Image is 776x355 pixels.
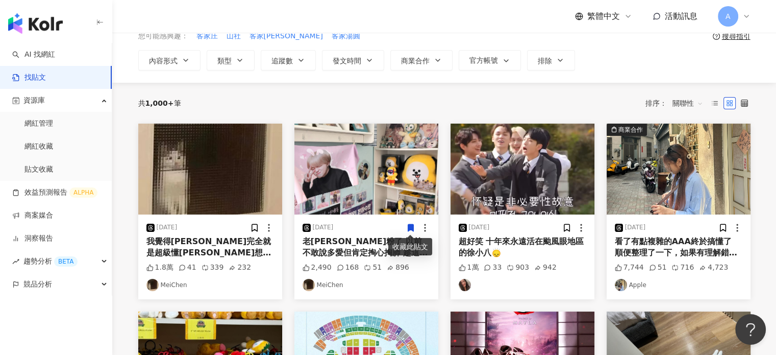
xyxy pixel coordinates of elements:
span: 山社 [227,31,241,41]
img: KOL Avatar [303,279,315,291]
div: 共 筆 [138,99,181,107]
img: post-image [138,124,282,215]
span: question-circle [713,33,720,40]
div: 2,490 [303,263,332,273]
img: KOL Avatar [459,279,471,291]
a: 商案媒合 [12,210,53,221]
div: [DATE] [313,223,334,232]
a: KOL Avatar [459,279,586,291]
img: KOL Avatar [146,279,159,291]
span: 競品分析 [23,273,52,296]
span: 類型 [217,57,232,65]
img: post-image [450,124,594,215]
div: [DATE] [157,223,178,232]
button: 客家[PERSON_NAME] [249,31,323,42]
div: 老[PERSON_NAME]粉了 以前不敢說多愛但肯定掏心掏肺 趁這波熱潮 來送幸福 官方正版[PERSON_NAME]（還有滿多沒拍到反正就是全送）（不要問我還有什麼反正就是全寄給你）、展覽照... [303,236,430,259]
img: post-image [607,124,750,215]
div: 商業合作 [618,125,643,135]
span: 排除 [538,57,552,65]
div: 41 [179,263,196,273]
a: 貼文收藏 [24,164,53,175]
span: 趨勢分析 [23,250,78,273]
span: rise [12,258,19,265]
div: 33 [484,263,502,273]
div: 我覺得[PERSON_NAME]完全就是超級懂[PERSON_NAME]想要什麼 用她的角度去理解她 哪個男生會用串友情手鍊這麼可愛的方法去認識[PERSON_NAME] 太浪漫了💕 [146,236,274,259]
span: A [725,11,731,22]
span: 繁體中文 [587,11,620,22]
iframe: Help Scout Beacon - Open [735,314,766,345]
a: 網紅管理 [24,119,53,129]
span: 發文時間 [333,57,361,65]
a: KOL AvatarApple [615,279,742,291]
span: 活動訊息 [665,11,697,21]
button: 商業合作 [607,124,750,215]
img: KOL Avatar [615,279,627,291]
span: 客家[PERSON_NAME] [249,31,323,41]
button: 客家庄 [196,31,218,42]
a: KOL AvatarMeiChen [146,279,274,291]
div: 716 [671,263,694,273]
a: 網紅收藏 [24,141,53,152]
button: 官方帳號 [459,50,521,70]
div: 942 [534,263,557,273]
a: 效益預測報告ALPHA [12,187,97,198]
div: 7,744 [615,263,644,273]
div: 232 [229,263,251,273]
div: 4,723 [699,263,728,273]
div: 896 [387,263,409,273]
span: 資源庫 [23,89,45,112]
div: 搜尋指引 [722,32,750,40]
div: 超好笑 十年來永遠活在颱風眼地區的徐小八🙂‍↕️ [459,236,586,259]
div: 339 [202,263,224,273]
span: 1,000+ [145,99,174,107]
div: BETA [54,256,78,267]
button: 客家湯圓 [331,31,361,42]
img: logo [8,13,63,34]
button: 山社 [226,31,241,42]
div: 排序： [645,95,709,111]
span: 商業合作 [401,57,430,65]
span: 官方帳號 [469,56,498,64]
div: 看了有點複雜的AAA終於搞懂了 順便整理了一下，如果有理解錯誤也歡迎糾正 🔹12/6（六） AAA頒獎典禮 有表演+有合作舞台+頒獎典禮 售票時間： 9/6（六） 13:00 interpark... [615,236,742,259]
div: [DATE] [469,223,490,232]
div: 51 [649,263,667,273]
button: 追蹤數 [261,50,316,70]
a: KOL AvatarMeiChen [303,279,430,291]
div: [DATE] [625,223,646,232]
div: 51 [364,263,382,273]
button: 類型 [207,50,255,70]
a: searchAI 找網紅 [12,50,55,60]
div: 1萬 [459,263,479,273]
span: 關聯性 [672,95,703,111]
img: post-image [294,124,438,215]
span: 客家湯圓 [332,31,360,41]
button: 內容形式 [138,50,201,70]
div: 收藏此貼文 [388,238,432,255]
button: 商業合作 [390,50,453,70]
span: 內容形式 [149,57,178,65]
span: 客家庄 [196,31,218,41]
a: 洞察報告 [12,233,53,244]
div: 1.8萬 [146,263,173,273]
button: 發文時間 [322,50,384,70]
div: 168 [337,263,359,273]
a: 找貼文 [12,73,46,83]
div: 903 [507,263,529,273]
span: 追蹤數 [271,57,293,65]
button: 排除 [527,50,575,70]
span: 您可能感興趣： [138,31,188,41]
